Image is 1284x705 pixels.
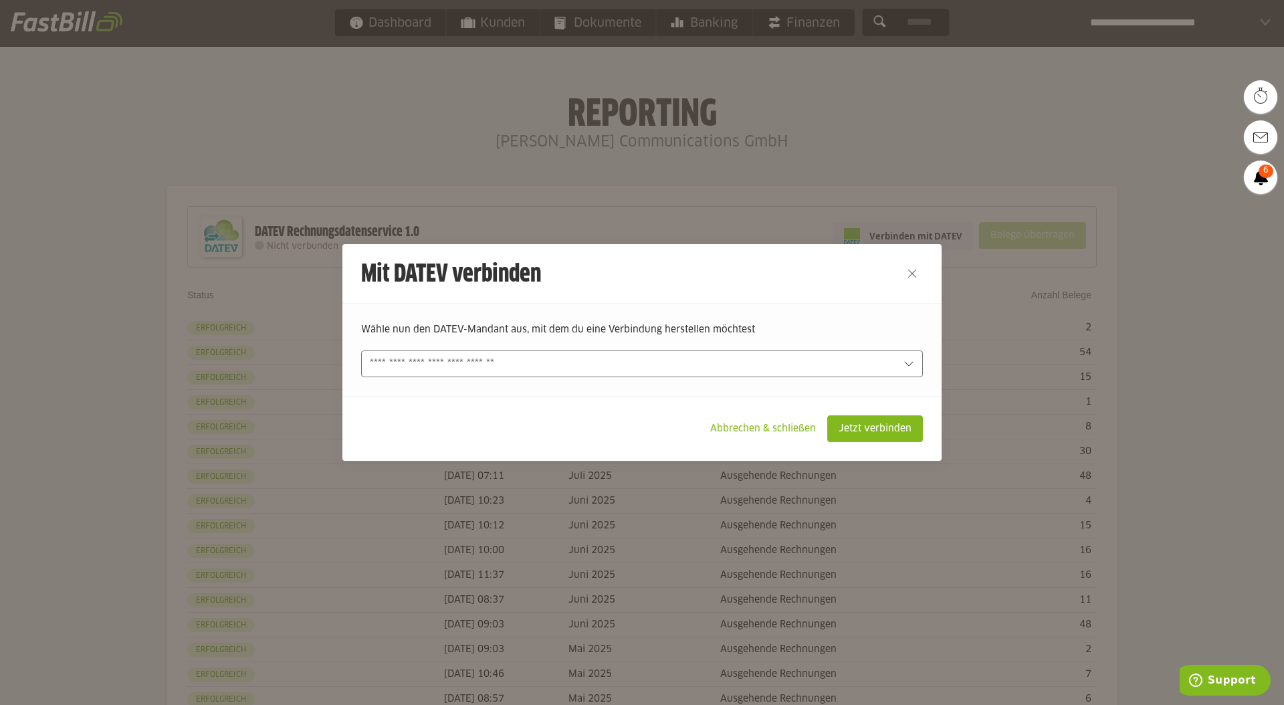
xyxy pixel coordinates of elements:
sl-button: Abbrechen & schließen [699,415,827,442]
sl-button: Jetzt verbinden [827,415,923,442]
iframe: Öffnet ein Widget, in dem Sie weitere Informationen finden [1180,665,1271,698]
span: 6 [1259,165,1273,178]
a: 6 [1244,161,1277,194]
p: Wähle nun den DATEV-Mandant aus, mit dem du eine Verbindung herstellen möchtest [361,322,923,337]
